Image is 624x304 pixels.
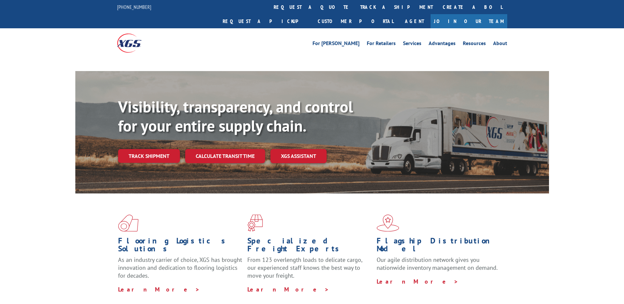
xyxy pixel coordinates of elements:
[463,41,486,48] a: Resources
[377,278,459,285] a: Learn More >
[117,4,151,10] a: [PHONE_NUMBER]
[118,215,138,232] img: xgs-icon-total-supply-chain-intelligence-red
[270,149,327,163] a: XGS ASSISTANT
[312,41,360,48] a: For [PERSON_NAME]
[247,256,372,285] p: From 123 overlength loads to delicate cargo, our experienced staff knows the best way to move you...
[118,96,353,136] b: Visibility, transparency, and control for your entire supply chain.
[398,14,431,28] a: Agent
[403,41,421,48] a: Services
[493,41,507,48] a: About
[118,286,200,293] a: Learn More >
[185,149,265,163] a: Calculate transit time
[247,215,263,232] img: xgs-icon-focused-on-flooring-red
[218,14,313,28] a: Request a pickup
[313,14,398,28] a: Customer Portal
[377,256,498,271] span: Our agile distribution network gives you nationwide inventory management on demand.
[247,286,329,293] a: Learn More >
[431,14,507,28] a: Join Our Team
[247,237,372,256] h1: Specialized Freight Experts
[429,41,456,48] a: Advantages
[118,237,242,256] h1: Flooring Logistics Solutions
[118,256,242,279] span: As an industry carrier of choice, XGS has brought innovation and dedication to flooring logistics...
[377,237,501,256] h1: Flagship Distribution Model
[118,149,180,163] a: Track shipment
[367,41,396,48] a: For Retailers
[377,215,399,232] img: xgs-icon-flagship-distribution-model-red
